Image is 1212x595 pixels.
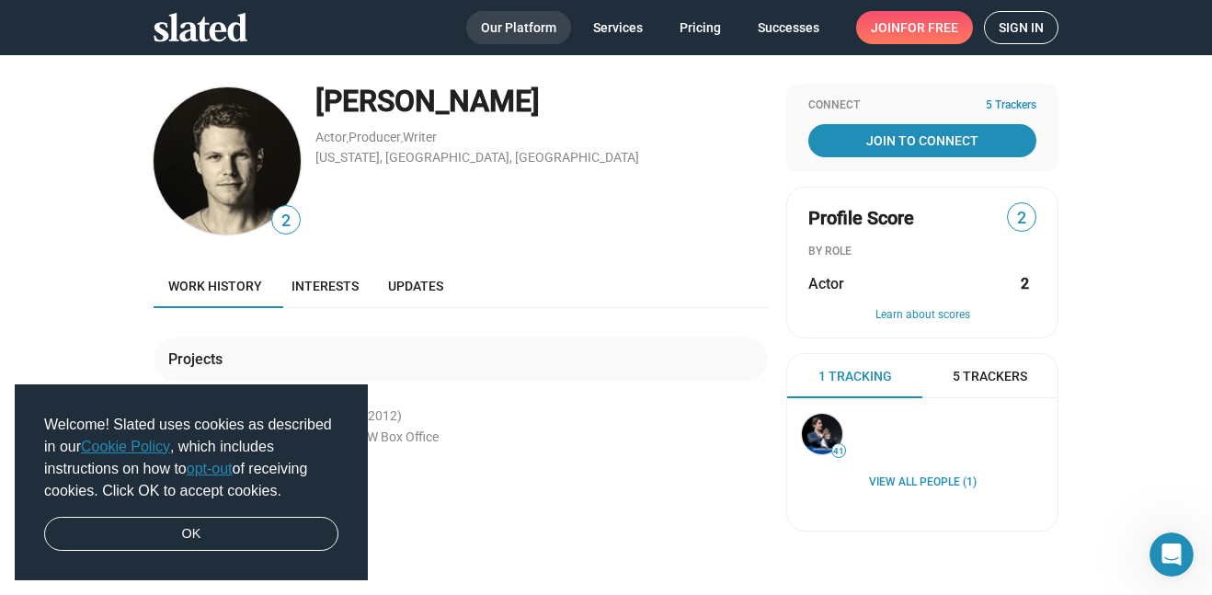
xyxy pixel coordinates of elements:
span: (2012 ) [363,407,402,425]
div: Projects [168,349,230,369]
span: Pricing [680,11,721,44]
a: View all People (1) [869,475,977,490]
a: Producer [349,130,401,144]
span: Work history [168,279,262,293]
span: Join [871,11,958,44]
a: Services [578,11,657,44]
div: cookieconsent [15,384,368,581]
a: Updates [373,264,458,308]
span: for free [900,11,958,44]
img: John Schramm [154,87,301,235]
span: Our Platform [481,11,556,44]
a: Work history [154,264,277,308]
span: Updates [388,279,443,293]
span: Sign in [999,12,1044,43]
span: Successes [758,11,819,44]
span: Interests [292,279,359,293]
span: Profile Score [808,206,914,231]
span: 41 [832,446,845,457]
span: Welcome! Slated uses cookies as described in our , which includes instructions on how to of recei... [44,414,338,502]
div: [PERSON_NAME] [315,82,768,121]
span: Services [593,11,643,44]
a: Cookie Policy [81,439,170,454]
div: BY ROLE [808,245,1036,259]
a: Actor [315,130,347,144]
div: Connect [808,98,1036,113]
span: Join To Connect [812,124,1033,157]
span: 5 Trackers [986,98,1036,113]
a: Writer [403,130,437,144]
a: Interests [277,264,373,308]
a: [US_STATE], [GEOGRAPHIC_DATA], [GEOGRAPHIC_DATA] [315,150,639,165]
span: , [401,133,403,143]
strong: 2 [1021,274,1029,293]
a: Joinfor free [856,11,973,44]
a: dismiss cookie message [44,517,338,552]
span: , [347,133,349,143]
button: Learn about scores [808,308,1036,323]
iframe: Intercom live chat [1149,532,1194,577]
a: Join To Connect [808,124,1036,157]
a: Pricing [665,11,736,44]
span: 2 [272,209,300,234]
a: Successes [743,11,834,44]
span: WW Box Office [356,429,439,444]
span: Actor [808,274,844,293]
span: 2 [1008,206,1035,231]
span: 1 Tracking [818,368,892,385]
span: 5 Trackers [953,368,1027,385]
a: opt-out [187,461,233,476]
img: Stephan Paternot [802,414,842,454]
a: Our Platform [466,11,571,44]
a: Sign in [984,11,1058,44]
